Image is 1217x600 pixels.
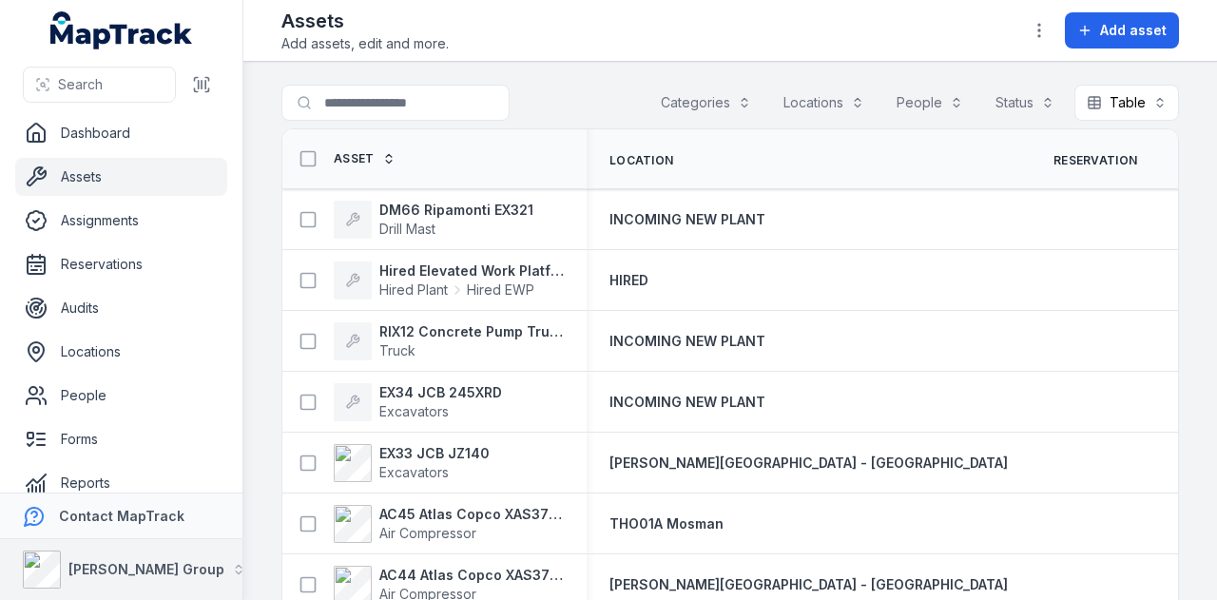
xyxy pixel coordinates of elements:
a: AC45 Atlas Copco XAS375TAAir Compressor [334,505,564,543]
strong: RIX12 Concrete Pump Truck [379,322,564,341]
a: INCOMING NEW PLANT [609,393,765,412]
span: [PERSON_NAME][GEOGRAPHIC_DATA] - [GEOGRAPHIC_DATA] [609,576,1008,592]
button: Locations [771,85,877,121]
span: Excavators [379,464,449,480]
a: Assignments [15,202,227,240]
strong: Hired Elevated Work Platform [379,261,564,281]
span: Drill Mast [379,221,435,237]
a: Reports [15,464,227,502]
span: THO01A Mosman [609,515,724,532]
span: INCOMING NEW PLANT [609,394,765,410]
a: EX33 JCB JZ140Excavators [334,444,490,482]
span: INCOMING NEW PLANT [609,211,765,227]
strong: AC44 Atlas Copco XAS375TA [379,566,564,585]
span: Location [609,153,673,168]
button: People [884,85,976,121]
h2: Assets [281,8,449,34]
a: Forms [15,420,227,458]
a: Audits [15,289,227,327]
span: [PERSON_NAME][GEOGRAPHIC_DATA] - [GEOGRAPHIC_DATA] [609,455,1008,471]
strong: EX34 JCB 245XRD [379,383,502,402]
span: Add assets, edit and more. [281,34,449,53]
span: Air Compressor [379,525,476,541]
a: [PERSON_NAME][GEOGRAPHIC_DATA] - [GEOGRAPHIC_DATA] [609,575,1008,594]
a: Assets [15,158,227,196]
button: Add asset [1065,12,1179,48]
a: INCOMING NEW PLANT [609,210,765,229]
strong: EX33 JCB JZ140 [379,444,490,463]
span: Add asset [1100,21,1167,40]
a: [PERSON_NAME][GEOGRAPHIC_DATA] - [GEOGRAPHIC_DATA] [609,454,1008,473]
button: Status [983,85,1067,121]
span: HIRED [609,272,648,288]
a: EX34 JCB 245XRDExcavators [334,383,502,421]
a: Dashboard [15,114,227,152]
span: INCOMING NEW PLANT [609,333,765,349]
strong: AC45 Atlas Copco XAS375TA [379,505,564,524]
span: Search [58,75,103,94]
button: Table [1074,85,1179,121]
span: Excavators [379,403,449,419]
a: HIRED [609,271,648,290]
a: People [15,377,227,415]
a: THO01A Mosman [609,514,724,533]
button: Categories [648,85,763,121]
strong: [PERSON_NAME] Group [68,561,224,577]
strong: Contact MapTrack [59,508,184,524]
span: Reservation [1053,153,1137,168]
button: Search [23,67,176,103]
span: Truck [379,342,415,358]
span: Asset [334,151,375,166]
a: RIX12 Concrete Pump TruckTruck [334,322,564,360]
a: Locations [15,333,227,371]
span: Hired EWP [467,281,534,300]
a: MapTrack [50,11,193,49]
strong: DM66 Ripamonti EX321 [379,201,533,220]
span: Hired Plant [379,281,448,300]
a: DM66 Ripamonti EX321Drill Mast [334,201,533,239]
a: Asset [334,151,396,166]
a: Reservations [15,245,227,283]
a: Hired Elevated Work PlatformHired PlantHired EWP [334,261,564,300]
a: INCOMING NEW PLANT [609,332,765,351]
